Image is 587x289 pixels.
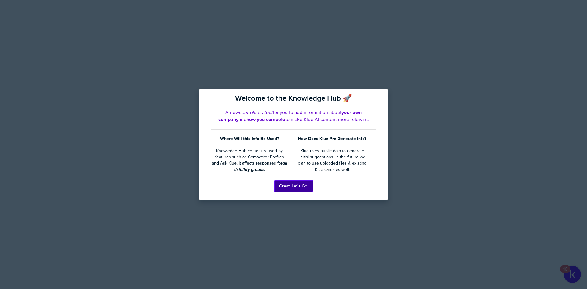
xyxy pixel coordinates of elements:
[273,109,341,116] span: for you to add information about
[233,160,289,172] em: all visibility groups.
[225,109,239,116] span: A new
[218,109,363,123] strong: your own company
[379,93,383,100] button: Close
[239,109,273,116] em: centralized tool
[211,94,376,103] h2: Welcome to the Knowledge Hub 🚀
[212,148,285,166] span: Knowledge Hub content is used by features such as Competitor Profiles and Ask Klue. It affects re...
[238,116,246,123] span: and
[298,135,366,142] strong: How Does Klue Pre-Generate Info?
[295,148,369,173] p: Klue uses public data to generate initial suggestions. In the future we plan to use uploaded file...
[220,135,279,142] strong: Where Will this Info Be Used?
[274,180,313,192] button: Great. Let's Go.
[285,116,369,123] span: to make Klue AI content more relevant.
[246,116,285,123] strong: how you compete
